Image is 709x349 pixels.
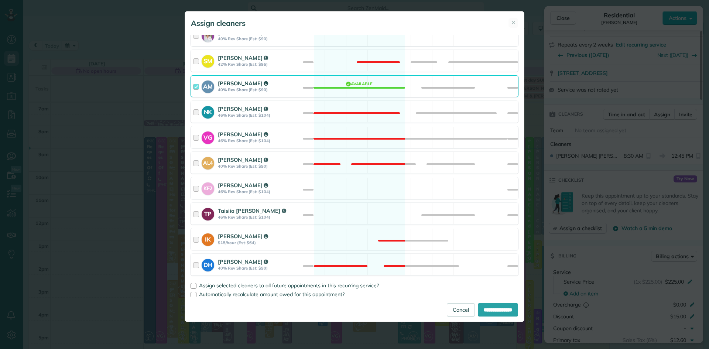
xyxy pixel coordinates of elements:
span: Automatically recalculate amount owed for this appointment? [199,291,345,298]
strong: 40% Rev Share (Est: $90) [218,87,301,92]
strong: SM [202,55,214,65]
strong: NK [202,106,214,116]
strong: [PERSON_NAME] [218,54,268,61]
strong: [PERSON_NAME] [218,182,268,189]
strong: 40% Rev Share (Est: $90) [218,164,301,169]
strong: 40% Rev Share (Est: $90) [218,36,301,41]
span: Assign selected cleaners to all future appointments in this recurring service? [199,282,379,289]
strong: DH [202,259,214,269]
strong: 40% Rev Share (Est: $90) [218,266,301,271]
strong: $15/hour (Est: $64) [218,240,301,245]
strong: 46% Rev Share (Est: $104) [218,113,301,118]
strong: 42% Rev Share (Est: $95) [218,62,301,67]
strong: [PERSON_NAME] [218,233,268,240]
strong: 46% Rev Share (Est: $104) [218,215,301,220]
strong: KF2 [202,182,214,192]
strong: TP [202,208,214,218]
a: Cancel [447,303,475,317]
strong: 46% Rev Share (Est: $104) [218,189,301,194]
strong: IK [202,233,214,244]
strong: [PERSON_NAME] [218,156,268,163]
span: ✕ [511,19,516,26]
strong: AL4 [202,157,214,167]
h5: Assign cleaners [191,18,246,28]
strong: [PERSON_NAME] [218,105,268,112]
strong: Taisiia [PERSON_NAME] [218,207,286,214]
strong: 46% Rev Share (Est: $104) [218,138,301,143]
strong: [PERSON_NAME] [218,258,268,265]
strong: [PERSON_NAME] [218,131,268,138]
strong: AM [202,81,214,91]
strong: [PERSON_NAME] [218,80,268,87]
strong: VG [202,131,214,142]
